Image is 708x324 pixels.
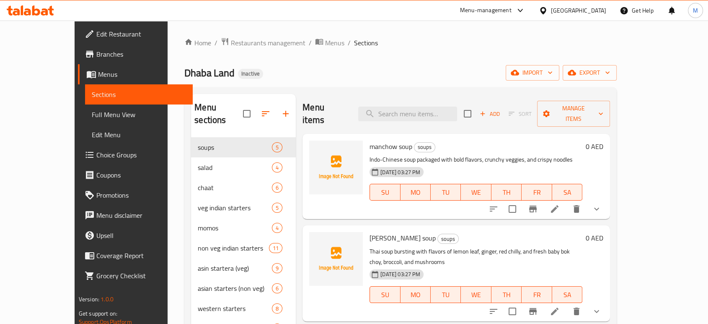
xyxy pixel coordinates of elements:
[431,286,461,303] button: TU
[437,234,459,244] div: soups
[184,63,235,82] span: Dhaba Land
[495,289,518,301] span: TH
[78,145,193,165] a: Choice Groups
[238,70,263,77] span: Inactive
[221,37,305,48] a: Restaurants management
[401,184,431,201] button: MO
[302,101,348,126] h2: Menu items
[358,107,457,121] input: search
[198,223,272,233] div: momos
[434,289,457,301] span: TU
[198,263,272,273] span: asin startera (veg)
[563,65,617,81] button: export
[272,144,282,152] span: 5
[272,203,282,213] div: items
[272,164,282,172] span: 4
[512,68,553,78] span: import
[373,186,397,199] span: SU
[85,105,193,125] a: Full Menu View
[552,286,582,303] button: SA
[79,294,99,305] span: Version:
[309,232,363,286] img: tom yum soup
[272,224,282,232] span: 4
[377,168,424,176] span: [DATE] 03:27 PM
[191,258,296,278] div: asin startera (veg)9
[272,204,282,212] span: 5
[370,140,412,153] span: manchow soup
[198,162,272,172] span: salad
[96,251,186,261] span: Coverage Report
[693,6,698,15] span: M
[78,44,193,64] a: Branches
[552,184,582,201] button: SA
[551,6,606,15] div: [GEOGRAPHIC_DATA]
[431,184,461,201] button: TU
[370,232,436,244] span: [PERSON_NAME] soup
[315,37,344,48] a: Menus
[78,246,193,266] a: Coverage Report
[506,65,559,81] button: import
[198,142,272,152] div: soups
[592,306,602,316] svg: Show Choices
[401,286,431,303] button: MO
[191,278,296,298] div: asian starters (non veg)6
[191,157,296,178] div: salad4
[238,69,263,79] div: Inactive
[464,289,488,301] span: WE
[556,186,579,199] span: SA
[79,308,117,319] span: Get support on:
[198,243,269,253] span: non veg indian starters
[78,185,193,205] a: Promotions
[309,38,312,48] li: /
[461,286,491,303] button: WE
[238,105,256,123] span: Select all sections
[522,184,552,201] button: FR
[272,264,282,272] span: 9
[272,223,282,233] div: items
[191,178,296,198] div: chaat6
[370,184,400,201] button: SU
[544,103,604,124] span: Manage items
[272,303,282,314] div: items
[272,283,282,293] div: items
[377,270,424,278] span: [DATE] 03:27 PM
[98,69,186,79] span: Menus
[370,286,400,303] button: SU
[78,205,193,225] a: Menu disclaimer
[191,298,296,319] div: western starters8
[434,186,457,199] span: TU
[198,283,272,293] span: asian starters (non veg)
[550,204,560,214] a: Edit menu item
[191,218,296,238] div: momos4
[272,142,282,152] div: items
[414,142,435,152] span: soups
[491,286,522,303] button: TH
[483,301,504,321] button: sort-choices
[495,186,518,199] span: TH
[198,203,272,213] div: veg indian starters
[537,101,610,127] button: Manage items
[96,210,186,220] span: Menu disclaimer
[504,303,521,320] span: Select to update
[348,38,351,48] li: /
[191,137,296,157] div: soups5
[460,5,512,16] div: Menu-management
[523,199,543,219] button: Branch-specific-item
[525,289,548,301] span: FR
[198,303,272,314] span: western starters
[191,198,296,218] div: veg indian starters5
[464,186,488,199] span: WE
[78,165,193,185] a: Coupons
[85,125,193,145] a: Edit Menu
[194,101,243,126] h2: Menu sections
[92,89,186,99] span: Sections
[96,271,186,281] span: Grocery Checklist
[198,183,272,193] span: chaat
[404,289,427,301] span: MO
[276,104,296,124] button: Add section
[476,107,503,120] button: Add
[569,68,610,78] span: export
